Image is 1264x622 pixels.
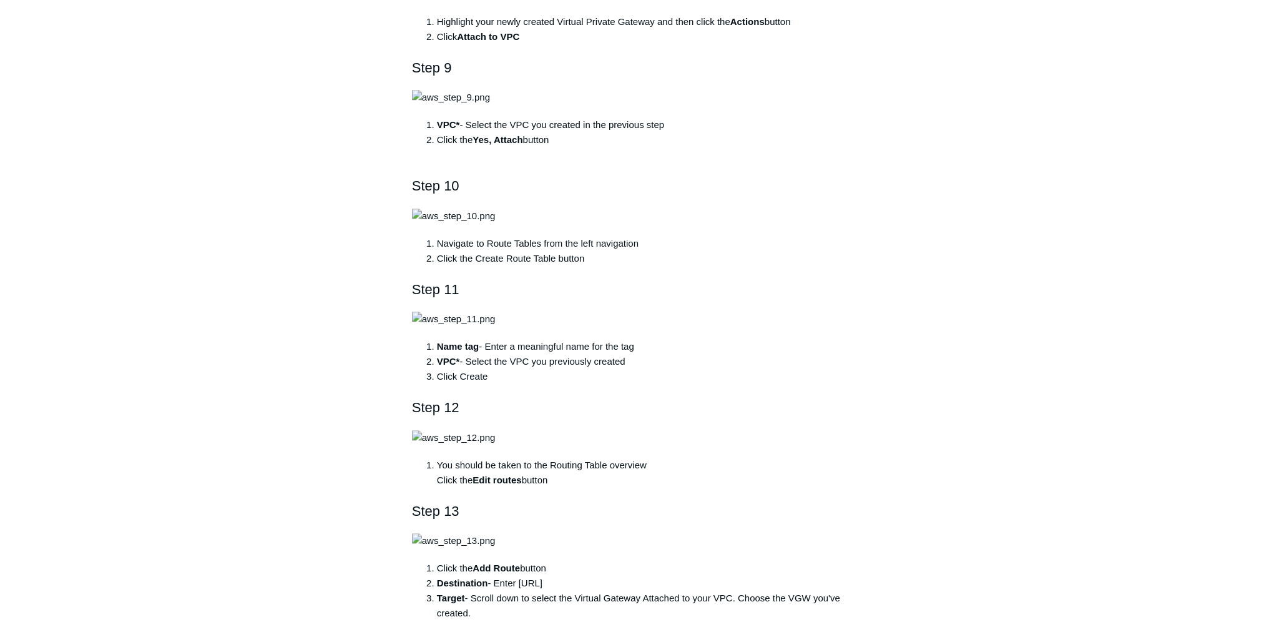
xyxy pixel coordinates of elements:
strong: Name tag [437,341,479,352]
li: - Enter a meaningful name for the tag [437,339,853,354]
h2: Step 10 [412,175,853,197]
li: - Select the VPC you previously created [437,354,853,369]
div: Click the button [437,473,853,488]
strong: Add Route [473,563,520,573]
strong: Attach to VPC [457,31,519,42]
img: aws_step_9.png [412,90,490,105]
strong: Actions [730,16,765,27]
li: Click [437,29,853,44]
strong: Yes, Attach [473,134,522,145]
li: Click the button [437,561,853,576]
img: aws_step_13.png [412,533,496,548]
strong: Destination [437,578,488,588]
li: Click Create [437,369,853,384]
img: aws_step_10.png [412,209,496,224]
li: - Select the VPC you created in the previous step [437,117,853,132]
strong: Edit routes [473,475,521,485]
h2: Step 12 [412,397,853,418]
li: Navigate to Route Tables from the left navigation [437,236,853,251]
li: You should be taken to the Routing Table overview [437,458,853,488]
strong: Target [437,593,465,603]
li: - Enter [URL] [437,576,853,591]
li: Click the Create Route Table button [437,251,853,266]
h2: Step 9 [412,57,853,79]
img: aws_step_12.png [412,430,496,445]
h2: Step 13 [412,500,853,522]
li: Highlight your newly created Virtual Private Gateway and then click the button [437,14,853,29]
img: aws_step_11.png [412,312,496,327]
h2: Step 11 [412,279,853,300]
li: Click the button [437,132,853,147]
